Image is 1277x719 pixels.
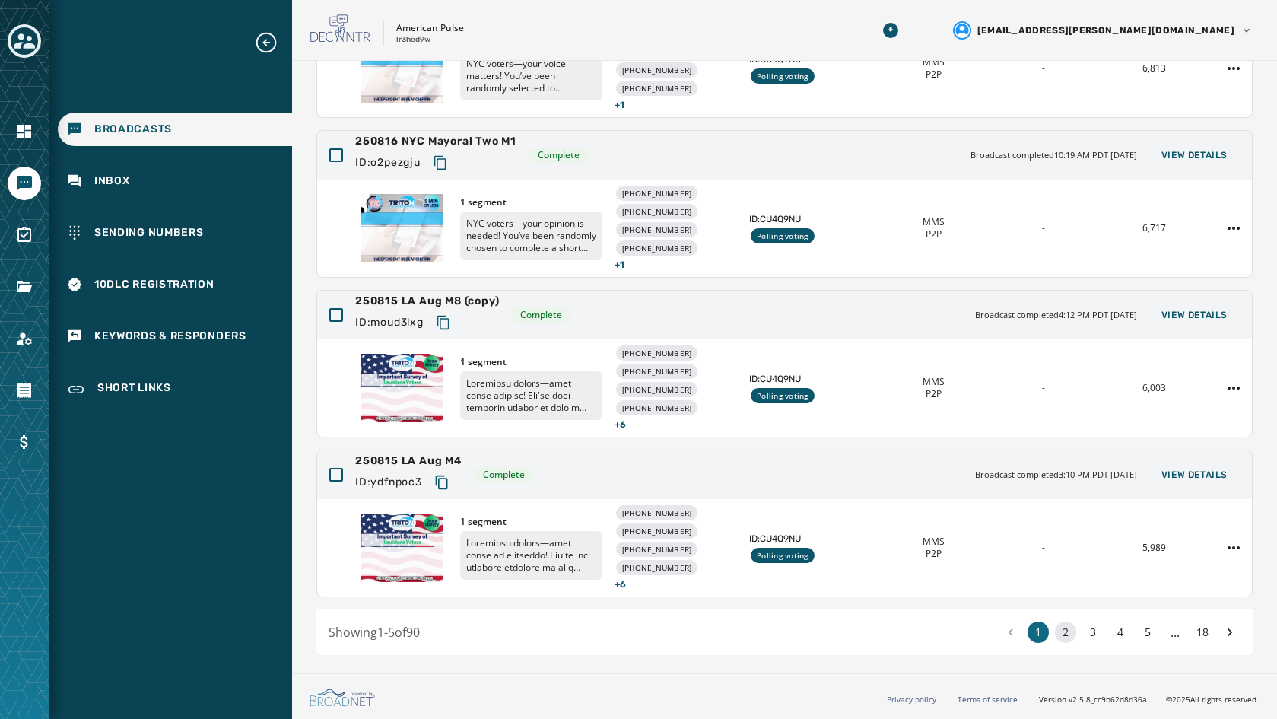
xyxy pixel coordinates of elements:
div: [PHONE_NUMBER] [616,81,698,96]
span: Showing 1 - 5 of 90 [329,624,420,641]
span: 250816 NYC Mayoral Two M1 [355,134,516,149]
span: 1 segment [460,196,602,208]
p: American Pulse [396,22,464,34]
div: [PHONE_NUMBER] [616,240,698,256]
span: Broadcast completed 4:12 PM PDT [DATE] [975,309,1137,322]
a: Navigate to 10DLC Registration [58,268,292,301]
button: Copy text to clipboard [430,309,457,336]
span: ID: CU4Q9NU [749,373,872,385]
button: View Details [1149,464,1240,485]
div: [PHONE_NUMBER] [616,560,698,575]
button: Copy text to clipboard [428,469,456,496]
button: Expand sub nav menu [254,30,291,55]
div: [PHONE_NUMBER] [616,400,698,415]
a: Navigate to Broadcasts [58,113,292,146]
a: Navigate to Short Links [58,371,292,408]
span: ... [1164,623,1186,641]
button: 250816 NYC Mayoral Two M1 action menu [1221,216,1246,240]
span: MMS [923,216,945,228]
span: Complete [538,149,580,161]
div: [PHONE_NUMBER] [616,382,698,397]
div: Polling voting [751,548,815,563]
span: + 1 [615,259,737,271]
span: 1 segment [460,356,602,368]
span: MMS [923,376,945,388]
div: - [995,542,1093,554]
span: ID: ydfnpoc3 [355,475,422,490]
a: Navigate to Inbox [58,164,292,198]
div: [PHONE_NUMBER] [616,222,698,237]
button: View Details [1149,145,1240,166]
img: Thumbnail [361,514,443,582]
button: 5 [1137,622,1158,643]
span: v2.5.8_cc9b62d8d36ac40d66e6ee4009d0e0f304571100 [1069,694,1154,705]
div: [PHONE_NUMBER] [616,364,698,379]
span: P2P [926,228,942,240]
a: Terms of service [958,694,1018,705]
span: P2P [926,68,942,81]
span: 250815 LA Aug M8 (copy) [355,294,499,309]
span: Complete [520,309,562,321]
button: 4 [1110,622,1131,643]
div: [PHONE_NUMBER] [616,523,698,539]
span: ID: CU4Q9NU [749,213,872,225]
span: ID: moud3lxg [355,315,424,330]
a: Navigate to Sending Numbers [58,216,292,250]
button: 2 [1055,622,1076,643]
span: Broadcast completed 10:19 AM PDT [DATE] [970,149,1137,162]
button: Toggle account select drawer [8,24,41,58]
div: Polling voting [751,68,815,84]
div: 6,003 [1105,382,1203,394]
div: Polling voting [751,228,815,243]
span: 10DLC Registration [94,277,214,292]
span: View Details [1161,309,1228,321]
span: Version [1039,694,1154,705]
img: Thumbnail [361,34,443,103]
span: View Details [1161,149,1228,161]
a: Navigate to Keywords & Responders [58,320,292,353]
span: 1 segment [460,516,602,528]
div: - [995,222,1093,234]
p: NYC voters—your voice matters! You’ve been randomly selected to participate in a quick survey on ... [460,52,602,100]
a: Navigate to Account [8,322,41,355]
span: Sending Numbers [94,225,204,240]
div: - [995,62,1093,75]
p: Loremipsu dolors—amet conse adipisc! Eli'se doei temporin utlabor et dolo m aliqu enimad mi ven q... [460,371,602,420]
button: 3 [1082,622,1104,643]
a: Navigate to Orders [8,374,41,407]
a: Navigate to Surveys [8,218,41,252]
span: View Details [1161,469,1228,481]
span: + 6 [615,418,737,431]
span: Keywords & Responders [94,329,246,344]
span: © 2025 All rights reserved. [1166,694,1259,705]
span: Broadcasts [94,122,172,137]
button: User settings [947,15,1259,46]
span: + 1 [615,99,737,111]
span: Inbox [94,173,130,189]
button: 18 [1192,622,1213,643]
div: [PHONE_NUMBER] [616,345,698,361]
div: [PHONE_NUMBER] [616,204,698,219]
span: ID: CU4Q9NU [749,533,872,545]
div: - [995,382,1093,394]
div: [PHONE_NUMBER] [616,62,698,78]
div: [PHONE_NUMBER] [616,542,698,557]
button: Copy text to clipboard [427,149,454,177]
a: Navigate to Billing [8,425,41,459]
button: 250815 LA Aug M4 action menu [1221,536,1246,560]
p: NYC voters—your opinion is needed! You’ve been randomly chosen to complete a short survey on the ... [460,212,602,260]
span: Complete [483,469,525,481]
a: Navigate to Messaging [8,167,41,200]
span: Broadcast completed 3:10 PM PDT [DATE] [975,469,1137,482]
span: P2P [926,548,942,560]
button: Download Menu [877,17,904,44]
div: Polling voting [751,388,815,403]
button: 250816 NYC Mayoral Two M2 action menu [1221,56,1246,81]
p: Loremipsu dolors—amet conse ad elitseddo! Eiu'te inci utlabore etdolore ma aliq enim ad m venia q... [460,531,602,580]
span: P2P [926,388,942,400]
span: Short Links [97,380,171,399]
button: 1 [1028,622,1049,643]
a: Privacy policy [887,694,936,705]
img: Thumbnail [361,194,443,262]
div: 5,989 [1105,542,1203,554]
